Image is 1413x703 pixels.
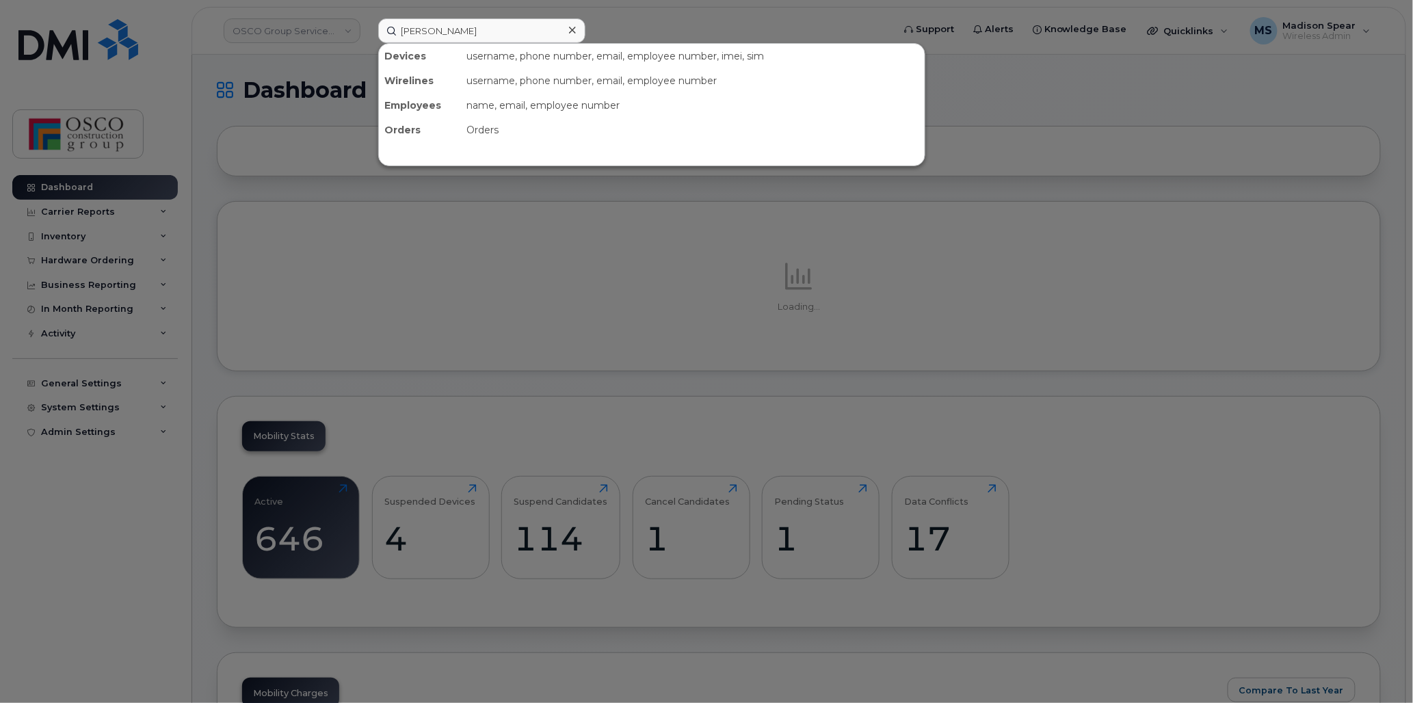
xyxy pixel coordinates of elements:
div: username, phone number, email, employee number [461,68,925,93]
div: Employees [379,93,461,118]
div: Orders [379,118,461,142]
div: Orders [461,118,925,142]
div: username, phone number, email, employee number, imei, sim [461,44,925,68]
div: Wirelines [379,68,461,93]
div: Devices [379,44,461,68]
div: name, email, employee number [461,93,925,118]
